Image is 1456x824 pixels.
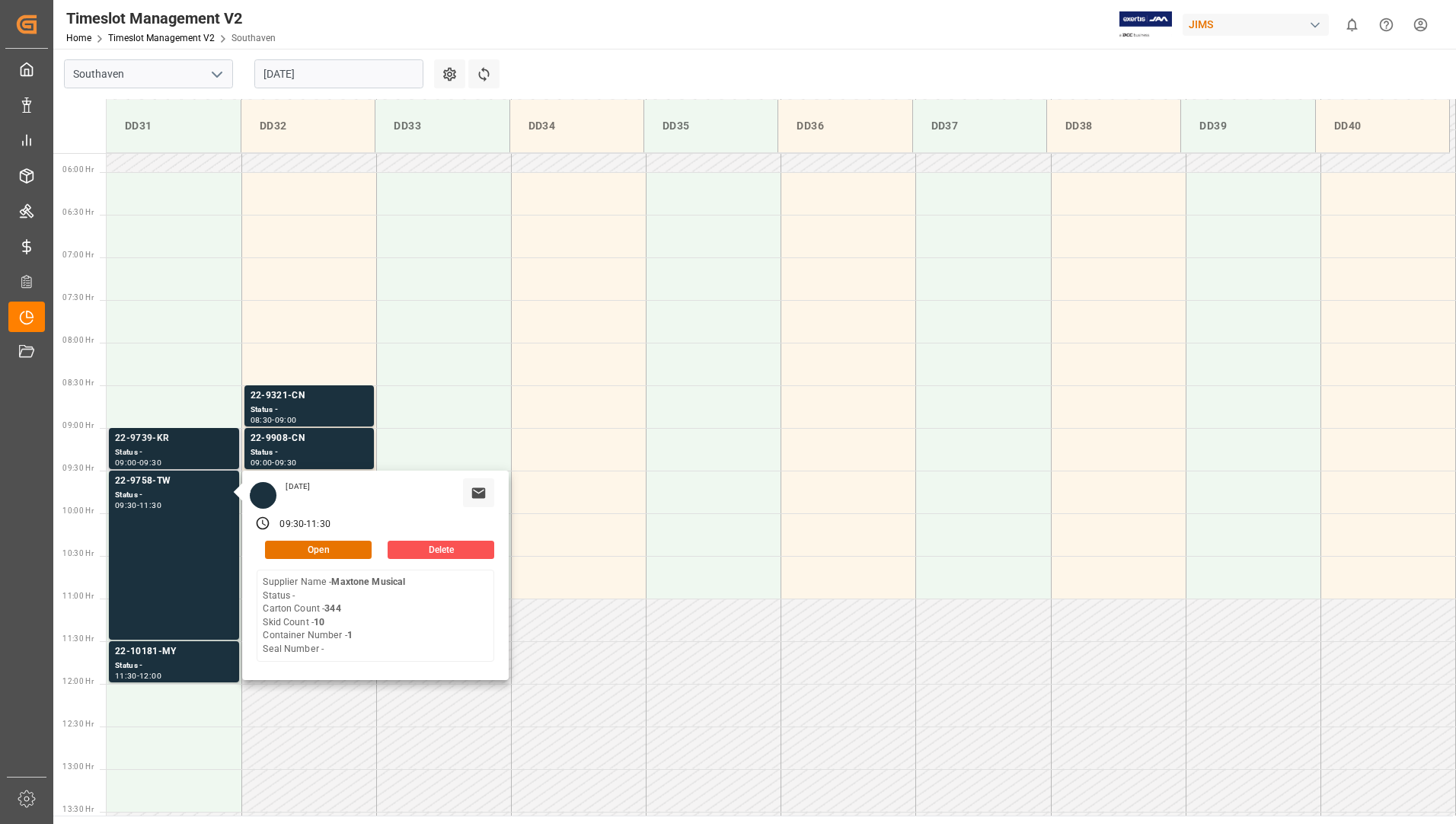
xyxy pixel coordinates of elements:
[62,677,94,685] span: 12:00 Hr
[139,459,161,466] div: 09:30
[280,481,315,492] div: [DATE]
[522,112,631,140] div: DD34
[62,592,94,600] span: 11:00 Hr
[62,378,94,387] span: 08:30 Hr
[62,506,94,515] span: 10:00 Hr
[139,672,161,679] div: 12:00
[1183,10,1335,39] button: JIMS
[115,672,137,679] div: 11:30
[1059,112,1168,140] div: DD38
[1328,112,1437,140] div: DD40
[275,459,297,466] div: 09:30
[205,62,228,86] button: open menu
[108,33,215,43] a: Timeslot Management V2
[115,502,137,509] div: 09:30
[62,251,94,259] span: 07:00 Hr
[265,541,372,559] button: Open
[66,7,276,30] div: Timeslot Management V2
[62,805,94,813] span: 13:30 Hr
[324,603,340,614] b: 344
[254,112,362,140] div: DD32
[388,541,494,559] button: Delete
[62,208,94,216] span: 06:30 Hr
[62,336,94,344] span: 08:00 Hr
[137,459,139,466] div: -
[306,518,330,532] div: 11:30
[388,112,497,140] div: DD33
[115,489,233,502] div: Status -
[62,464,94,472] span: 09:30 Hr
[62,421,94,430] span: 09:00 Hr
[251,459,273,466] div: 09:00
[1119,11,1172,38] img: Exertis%20JAM%20-%20Email%20Logo.jpg_1722504956.jpg
[314,617,324,628] b: 10
[347,630,353,640] b: 1
[137,672,139,679] div: -
[62,634,94,643] span: 11:30 Hr
[251,431,368,446] div: 22-9908-CN
[1369,8,1403,42] button: Help Center
[119,112,228,140] div: DD31
[66,33,91,43] a: Home
[656,112,765,140] div: DD35
[1335,8,1369,42] button: show 0 new notifications
[263,576,405,656] div: Supplier Name - Status - Carton Count - Skid Count - Container Number - Seal Number -
[62,762,94,771] span: 13:00 Hr
[115,474,233,489] div: 22-9758-TW
[64,59,233,88] input: Type to search/select
[62,293,94,302] span: 07:30 Hr
[279,518,304,532] div: 09:30
[137,502,139,509] div: -
[1183,14,1329,36] div: JIMS
[251,446,368,459] div: Status -
[331,576,405,587] b: Maxtone Musical
[251,388,368,404] div: 22-9321-CN
[790,112,899,140] div: DD36
[251,417,273,423] div: 08:30
[925,112,1034,140] div: DD37
[115,660,233,672] div: Status -
[1193,112,1302,140] div: DD39
[251,404,368,417] div: Status -
[62,549,94,557] span: 10:30 Hr
[304,518,306,532] div: -
[115,446,233,459] div: Status -
[115,459,137,466] div: 09:00
[275,417,297,423] div: 09:00
[272,417,274,423] div: -
[272,459,274,466] div: -
[115,431,233,446] div: 22-9739-KR
[62,165,94,174] span: 06:00 Hr
[115,644,233,660] div: 22-10181-MY
[62,720,94,728] span: 12:30 Hr
[254,59,423,88] input: DD-MM-YYYY
[139,502,161,509] div: 11:30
